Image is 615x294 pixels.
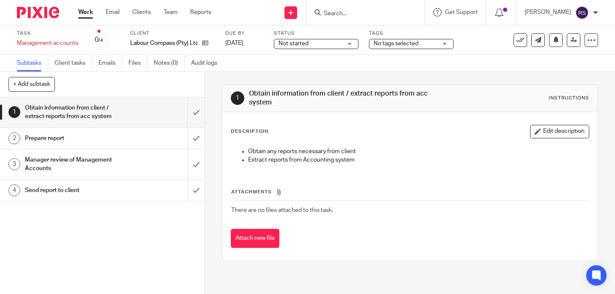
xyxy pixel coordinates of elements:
[17,55,48,71] a: Subtasks
[279,41,309,47] span: Not started
[8,106,20,118] div: 1
[274,30,358,37] label: Status
[164,8,178,16] a: Team
[130,39,198,47] p: Labour Compass (Pty) Ltd
[25,132,128,145] h1: Prepare report
[231,190,272,194] span: Attachments
[190,8,211,16] a: Reports
[106,8,120,16] a: Email
[225,30,263,37] label: Due by
[128,55,148,71] a: Files
[191,55,224,71] a: Audit logs
[249,89,428,107] h1: Obtain information from client / extract reports from acc system
[25,102,128,123] h1: Obtain information from client / extract reports from acc system
[78,8,93,16] a: Work
[248,147,588,156] p: Obtain any reports necessary from client
[369,30,454,37] label: Tags
[525,8,571,16] p: [PERSON_NAME]
[8,77,55,91] button: + Add subtask
[98,55,122,71] a: Emails
[575,6,589,19] img: svg%3E
[8,184,20,196] div: 4
[95,35,103,45] div: 0
[248,156,588,164] p: Extract reports from Accounting system
[132,8,151,16] a: Clients
[225,40,243,46] span: [DATE]
[17,7,59,18] img: Pixie
[231,229,279,248] button: Attach new file
[8,158,20,170] div: 3
[445,9,478,15] span: Get Support
[231,128,268,135] p: Description
[530,125,589,138] button: Edit description
[130,30,215,37] label: Client
[374,41,418,47] span: No tags selected
[8,132,20,144] div: 2
[25,184,128,197] h1: Send report to client
[55,55,92,71] a: Client tasks
[17,30,78,37] label: Task
[231,91,244,105] div: 1
[323,10,399,18] input: Search
[25,154,128,175] h1: Manager review of Management Accounts
[98,38,103,43] small: /4
[17,39,78,47] div: Management accounts
[231,207,333,213] span: There are no files attached to this task.
[154,55,185,71] a: Notes (0)
[549,95,589,102] div: Instructions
